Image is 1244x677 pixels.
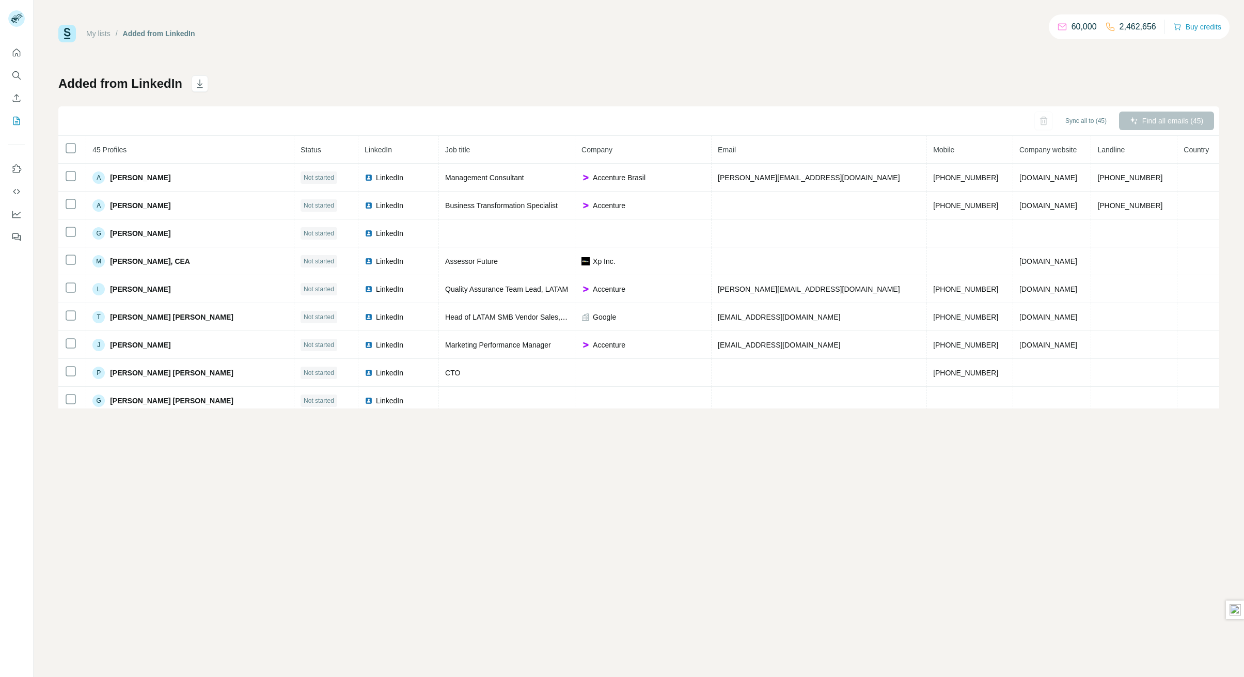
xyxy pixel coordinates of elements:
[365,229,373,238] img: LinkedIn logo
[365,313,373,321] img: LinkedIn logo
[110,172,170,183] span: [PERSON_NAME]
[718,285,900,293] span: [PERSON_NAME][EMAIL_ADDRESS][DOMAIN_NAME]
[116,28,118,39] li: /
[376,396,403,406] span: LinkedIn
[110,200,170,211] span: [PERSON_NAME]
[1097,174,1162,182] span: [PHONE_NUMBER]
[1019,174,1077,182] span: [DOMAIN_NAME]
[718,146,736,154] span: Email
[304,396,334,405] span: Not started
[110,340,170,350] span: [PERSON_NAME]
[8,228,25,246] button: Feedback
[365,341,373,349] img: LinkedIn logo
[92,283,105,295] div: L
[1120,21,1156,33] p: 2,462,656
[8,112,25,130] button: My lists
[1019,146,1077,154] span: Company website
[8,182,25,201] button: Use Surfe API
[376,368,403,378] span: LinkedIn
[718,174,900,182] span: [PERSON_NAME][EMAIL_ADDRESS][DOMAIN_NAME]
[365,146,392,154] span: LinkedIn
[581,146,612,154] span: Company
[1097,146,1125,154] span: Landline
[581,341,590,349] img: company-logo
[86,29,111,38] a: My lists
[593,256,616,266] span: Xp Inc.
[304,173,334,182] span: Not started
[365,285,373,293] img: LinkedIn logo
[933,146,954,154] span: Mobile
[365,369,373,377] img: LinkedIn logo
[110,256,190,266] span: [PERSON_NAME], CEA
[445,146,470,154] span: Job title
[445,174,524,182] span: Management Consultant
[304,201,334,210] span: Not started
[92,146,127,154] span: 45 Profiles
[933,285,998,293] span: [PHONE_NUMBER]
[301,146,321,154] span: Status
[58,75,182,92] h1: Added from LinkedIn
[1019,201,1077,210] span: [DOMAIN_NAME]
[365,201,373,210] img: LinkedIn logo
[1097,201,1162,210] span: [PHONE_NUMBER]
[304,340,334,350] span: Not started
[8,160,25,178] button: Use Surfe on LinkedIn
[365,397,373,405] img: LinkedIn logo
[1072,21,1097,33] p: 60,000
[110,396,233,406] span: [PERSON_NAME] [PERSON_NAME]
[718,341,840,349] span: [EMAIL_ADDRESS][DOMAIN_NAME]
[376,200,403,211] span: LinkedIn
[92,367,105,379] div: P
[1173,20,1221,34] button: Buy credits
[1019,257,1077,265] span: [DOMAIN_NAME]
[581,174,590,182] img: company-logo
[110,284,170,294] span: [PERSON_NAME]
[376,340,403,350] span: LinkedIn
[376,284,403,294] span: LinkedIn
[92,171,105,184] div: A
[593,340,625,350] span: Accenture
[933,313,998,321] span: [PHONE_NUMBER]
[445,257,498,265] span: Assessor Future
[1019,285,1077,293] span: [DOMAIN_NAME]
[718,313,840,321] span: [EMAIL_ADDRESS][DOMAIN_NAME]
[110,368,233,378] span: [PERSON_NAME] [PERSON_NAME]
[92,395,105,407] div: G
[445,313,606,321] span: Head of LATAM SMB Vendor Sales, Google Cloud
[304,285,334,294] span: Not started
[92,255,105,267] div: M
[445,201,558,210] span: Business Transformation Specialist
[304,312,334,322] span: Not started
[376,256,403,266] span: LinkedIn
[445,341,551,349] span: Marketing Performance Manager
[123,28,195,39] div: Added from LinkedIn
[376,172,403,183] span: LinkedIn
[1019,341,1077,349] span: [DOMAIN_NAME]
[110,228,170,239] span: [PERSON_NAME]
[304,257,334,266] span: Not started
[92,227,105,240] div: G
[581,285,590,293] img: company-logo
[445,285,568,293] span: Quality Assurance Team Lead, LATAM
[92,311,105,323] div: T
[1058,113,1114,129] button: Sync all to (45)
[376,228,403,239] span: LinkedIn
[8,89,25,107] button: Enrich CSV
[933,201,998,210] span: [PHONE_NUMBER]
[593,284,625,294] span: Accenture
[933,341,998,349] span: [PHONE_NUMBER]
[304,368,334,377] span: Not started
[581,257,590,265] img: company-logo
[304,229,334,238] span: Not started
[581,201,590,210] img: company-logo
[8,43,25,62] button: Quick start
[933,174,998,182] span: [PHONE_NUMBER]
[8,66,25,85] button: Search
[593,172,645,183] span: Accenture Brasil
[1184,146,1209,154] span: Country
[1019,313,1077,321] span: [DOMAIN_NAME]
[92,199,105,212] div: A
[8,205,25,224] button: Dashboard
[1065,116,1107,125] span: Sync all to (45)
[92,339,105,351] div: J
